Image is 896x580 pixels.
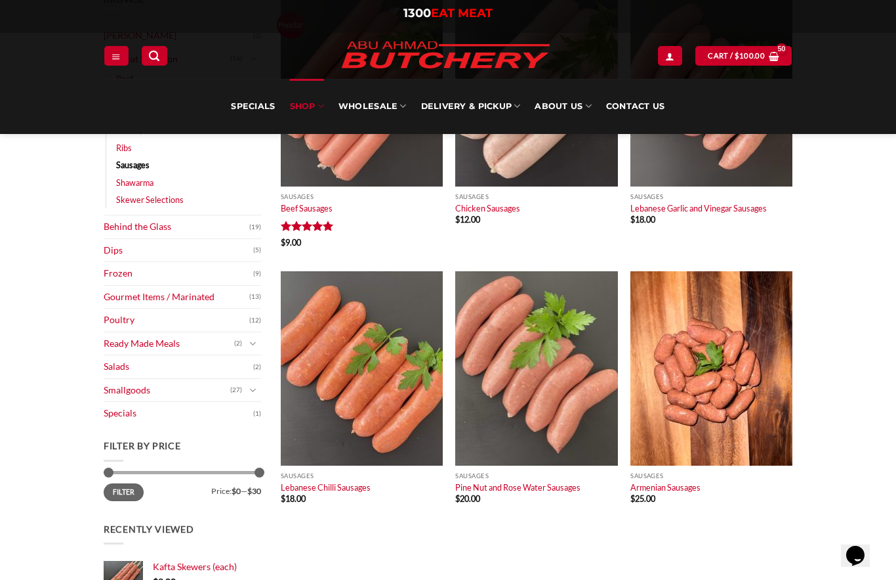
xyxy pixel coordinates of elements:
[735,50,739,62] span: $
[338,79,407,134] a: Wholesale
[104,402,253,425] a: Specials
[421,79,521,134] a: Delivery & Pickup
[253,357,261,377] span: (2)
[630,214,655,225] bdi: 18.00
[535,79,591,134] a: About Us
[116,139,132,156] a: Ribs
[249,287,261,307] span: (13)
[630,214,635,225] span: $
[253,404,261,424] span: (1)
[116,156,150,173] a: Sausages
[104,379,230,402] a: Smallgoods
[403,6,493,20] a: 1300EAT MEAT
[104,440,181,451] span: Filter by price
[630,193,792,200] p: Sausages
[455,214,460,225] span: $
[455,493,480,504] bdi: 20.00
[331,33,560,79] img: Abu Ahmad Butchery
[231,79,275,134] a: Specials
[116,174,153,191] a: Shawarma
[281,203,333,213] a: Beef Sausages
[153,561,261,573] a: Kafta Skewers (each)
[290,79,324,134] a: SHOP
[630,472,792,480] p: Sausages
[695,46,791,65] a: View cart
[431,6,493,20] span: EAT MEAT
[104,286,249,309] a: Gourmet Items / Marinated
[455,472,617,480] p: Sausages
[104,262,253,285] a: Frozen
[281,193,443,200] p: Sausages
[455,493,460,504] span: $
[455,193,617,200] p: Sausages
[142,46,167,65] a: Search
[281,493,306,504] bdi: 18.00
[735,51,765,60] bdi: 100.00
[455,482,580,493] a: Pine Nut and Rose Water Sausages
[606,79,665,134] a: Contact Us
[281,237,285,248] span: $
[247,486,261,496] span: $30
[153,561,237,572] span: Kafta Skewers (each)
[245,383,261,397] button: Toggle
[281,237,301,248] bdi: 9.00
[455,214,480,225] bdi: 12.00
[104,355,253,378] a: Salads
[455,203,520,213] a: Chicken Sausages
[104,332,234,355] a: Ready Made Meals
[630,271,792,466] img: Armenian Sausages
[281,221,334,233] div: Rated 5 out of 5
[630,203,767,213] a: Lebanese Garlic and Vinegar Sausages
[230,380,242,400] span: (27)
[281,221,334,236] span: Rated out of 5
[234,334,242,353] span: (2)
[281,482,371,493] a: Lebanese Chilli Sausages
[658,46,682,65] a: Login
[630,493,635,504] span: $
[281,271,443,466] img: Lebanese-Chilli-Sausages (per 1Kg)
[253,240,261,260] span: (5)
[232,486,241,496] span: $0
[281,493,285,504] span: $
[104,483,261,495] div: Price: —
[104,483,144,501] button: Filter
[630,493,655,504] bdi: 25.00
[104,524,194,535] span: Recently Viewed
[245,336,261,351] button: Toggle
[841,527,883,567] iframe: chat widget
[249,217,261,237] span: (19)
[249,311,261,330] span: (12)
[708,50,765,62] span: Cart /
[104,239,253,262] a: Dips
[104,215,249,238] a: Behind the Glass
[104,46,128,65] a: Menu
[455,271,617,466] img: Pine Nut and Rose Water Sausages
[281,472,443,480] p: Sausages
[403,6,431,20] span: 1300
[116,191,184,208] a: Skewer Selections
[630,482,701,493] a: Armenian Sausages
[104,309,249,332] a: Poultry
[253,264,261,284] span: (9)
